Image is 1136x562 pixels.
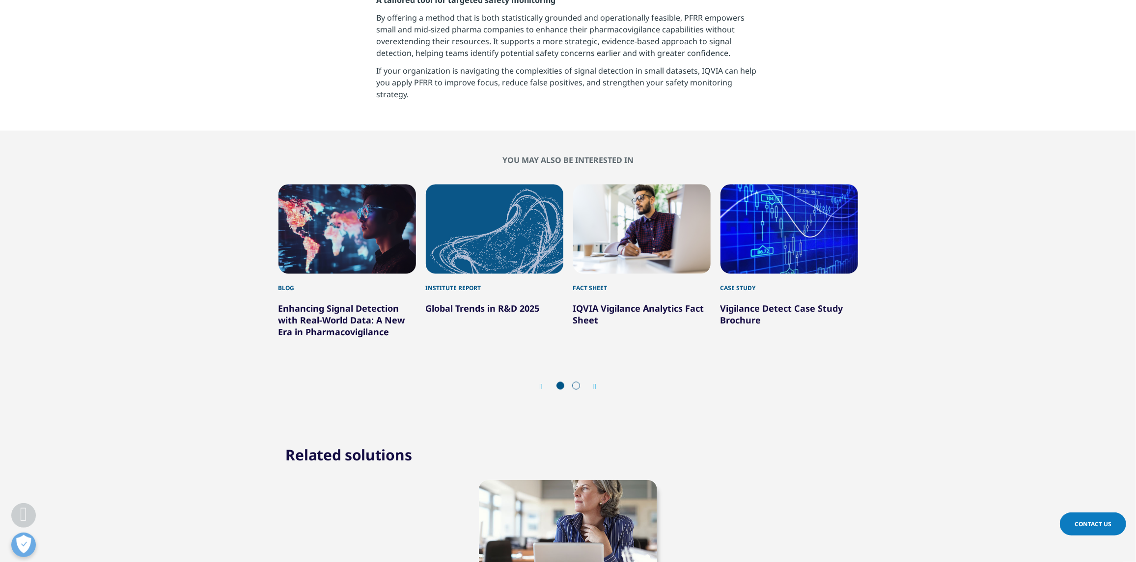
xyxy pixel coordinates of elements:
button: Open Preferences [11,533,36,557]
div: Previous slide [540,382,553,391]
a: Contact Us [1060,512,1126,535]
h2: You may also be interested in [278,155,858,165]
div: 4 / 6 [720,185,858,338]
div: Next slide [584,382,597,391]
div: Fact Sheet [573,274,711,293]
h2: Related solutions [286,445,412,465]
p: By offering a method that is both statistically grounded and operationally feasible, PFRR empower... [376,12,760,65]
div: 2 / 6 [426,185,563,338]
div: 3 / 6 [573,185,711,338]
a: Vigilance Detect Case Study Brochure [720,302,843,326]
div: Blog [278,274,416,293]
span: Contact Us [1075,520,1111,528]
div: Institute Report [426,274,563,293]
a: Global Trends in R&D 2025 [426,302,540,314]
a: IQVIA Vigilance Analytics Fact Sheet [573,302,704,326]
a: Enhancing Signal Detection with Real-World Data: A New Era in Pharmacovigilance [278,302,405,338]
div: Case Study [720,274,858,293]
div: 1 / 6 [278,185,416,338]
p: If your organization is navigating the complexities of signal detection in small datasets, IQVIA ... [376,65,760,106]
